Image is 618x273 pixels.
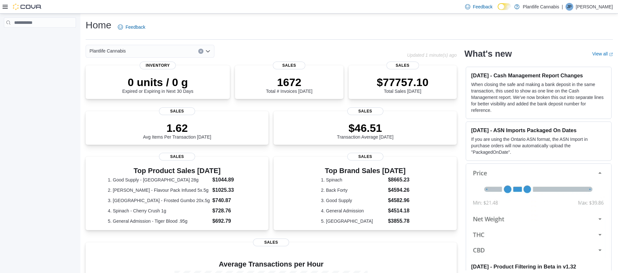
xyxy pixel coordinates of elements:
[108,218,210,224] dt: 5. General Admission - Tiger Blood .95g
[122,76,193,89] p: 0 units / 0 g
[122,76,193,94] div: Expired or Expiring in Next 30 Days
[566,3,573,11] div: Jayden Paul
[471,136,606,155] p: If you are using the Ontario ASN format, the ASN Import in purchase orders will now automatically...
[198,49,203,54] button: Clear input
[108,197,210,204] dt: 3. [GEOGRAPHIC_DATA] - Frosted Gumbo 20x.5g
[347,153,383,161] span: Sales
[143,122,211,140] div: Avg Items Per Transaction [DATE]
[388,217,409,225] dd: $3855.78
[471,81,606,113] p: When closing the safe and making a bank deposit in the same transaction, this used to show as one...
[562,3,563,11] p: |
[273,62,305,69] span: Sales
[347,107,383,115] span: Sales
[159,153,195,161] span: Sales
[321,218,385,224] dt: 5. [GEOGRAPHIC_DATA]
[159,107,195,115] span: Sales
[89,47,126,55] span: Plantlife Cannabis
[140,62,176,69] span: Inventory
[337,122,394,140] div: Transaction Average [DATE]
[321,167,409,175] h3: Top Brand Sales [DATE]
[377,76,428,89] p: $77757.10
[388,207,409,215] dd: $4514.18
[143,122,211,134] p: 1.62
[388,176,409,184] dd: $8665.23
[212,207,247,215] dd: $728.76
[115,21,148,34] a: Feedback
[471,127,606,133] h3: [DATE] - ASN Imports Packaged On Dates
[212,197,247,204] dd: $740.87
[337,122,394,134] p: $46.51
[576,3,613,11] p: [PERSON_NAME]
[212,217,247,225] dd: $692.79
[205,49,211,54] button: Open list of options
[108,177,210,183] dt: 1. Good Supply - [GEOGRAPHIC_DATA] 28g
[253,239,289,246] span: Sales
[471,263,606,270] h3: [DATE] - Product Filtering in Beta in v1.32
[463,0,495,13] a: Feedback
[386,62,419,69] span: Sales
[321,197,385,204] dt: 3. Good Supply
[108,208,210,214] dt: 4. Spinach - Cherry Crush 1g
[4,29,76,44] nav: Complex example
[13,4,42,10] img: Cova
[473,4,492,10] span: Feedback
[471,72,606,79] h3: [DATE] - Cash Management Report Changes
[108,187,210,193] dt: 2. [PERSON_NAME] - Flavour Pack Infused 5x.5g
[212,186,247,194] dd: $1025.33
[407,53,457,58] p: Updated 1 minute(s) ago
[86,19,111,32] h1: Home
[377,76,428,94] div: Total Sales [DATE]
[91,260,452,268] h4: Average Transactions per Hour
[464,49,512,59] h2: What's new
[609,53,613,56] svg: External link
[592,51,613,56] a: View allExternal link
[321,177,385,183] dt: 1. Spinach
[321,187,385,193] dt: 2. Back Forty
[388,186,409,194] dd: $4594.26
[126,24,145,30] span: Feedback
[388,197,409,204] dd: $4582.96
[266,76,312,94] div: Total # Invoices [DATE]
[108,167,247,175] h3: Top Product Sales [DATE]
[212,176,247,184] dd: $1044.89
[266,76,312,89] p: 1672
[498,3,511,10] input: Dark Mode
[523,3,559,11] p: Plantlife Cannabis
[567,3,572,11] span: JP
[321,208,385,214] dt: 4. General Admission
